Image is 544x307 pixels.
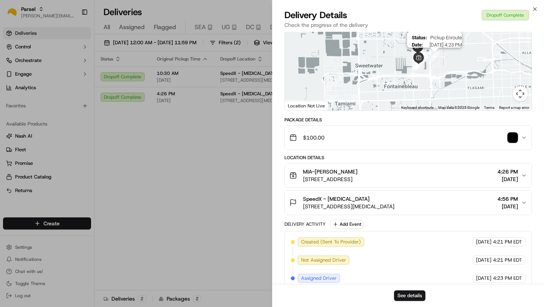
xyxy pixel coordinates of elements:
[303,134,325,141] span: $100.00
[285,191,532,215] button: SpeedX - [MEDICAL_DATA][STREET_ADDRESS][MEDICAL_DATA]4:56 PM[DATE]
[284,117,532,123] div: Package Details
[8,30,138,42] p: Welcome 👋
[493,257,522,264] span: 4:21 PM EDT
[71,110,121,117] span: API Documentation
[413,59,423,69] div: 5
[20,49,136,57] input: Got a question? Start typing here...
[8,8,23,23] img: Nash
[430,35,462,40] span: Pickup Enroute
[513,86,528,101] button: Map camera controls
[426,42,462,48] span: [DATE] 4:23 PM
[330,220,364,229] button: Add Event
[430,52,439,62] div: 1
[422,52,431,62] div: 2
[284,21,532,29] p: Check the progress of the delivery
[303,203,394,210] span: [STREET_ADDRESS][MEDICAL_DATA]
[499,105,529,110] a: Report a map error
[8,72,21,86] img: 1736555255976-a54dd68f-1ca7-489b-9aae-adbdc363a1c4
[438,105,479,110] span: Map data ©2025 Google
[284,155,532,161] div: Location Details
[128,74,138,84] button: Start new chat
[476,257,491,264] span: [DATE]
[301,239,361,245] span: Created (Sent To Provider)
[498,175,518,183] span: [DATE]
[498,195,518,203] span: 4:56 PM
[493,239,522,245] span: 4:21 PM EDT
[498,203,518,210] span: [DATE]
[301,275,337,282] span: Assigned Driver
[15,110,58,117] span: Knowledge Base
[416,52,426,62] div: 11
[61,107,124,120] a: 💻API Documentation
[53,128,91,134] a: Powered byPylon
[287,101,312,110] a: Open this area in Google Maps (opens a new window)
[75,128,91,134] span: Pylon
[412,50,422,59] div: 14
[394,290,425,301] button: See details
[285,163,532,188] button: MIA-[PERSON_NAME][STREET_ADDRESS]4:26 PM[DATE]
[5,107,61,120] a: 📗Knowledge Base
[284,221,326,227] div: Delivery Activity
[8,110,14,116] div: 📗
[411,35,427,40] span: Status :
[285,101,328,110] div: Location Not Live
[484,105,495,110] a: Terms (opens in new tab)
[476,275,491,282] span: [DATE]
[26,80,96,86] div: We're available if you need us!
[303,168,357,175] span: MIA-[PERSON_NAME]
[476,239,491,245] span: [DATE]
[415,52,425,62] div: 3
[303,175,357,183] span: [STREET_ADDRESS]
[64,110,70,116] div: 💻
[507,132,518,143] img: photo_proof_of_delivery image
[401,105,434,110] button: Keyboard shortcuts
[285,126,532,150] button: $100.00photo_proof_of_delivery image
[284,9,347,21] span: Delivery Details
[498,168,518,175] span: 4:26 PM
[303,195,369,203] span: SpeedX - [MEDICAL_DATA]
[287,101,312,110] img: Google
[26,72,124,80] div: Start new chat
[493,275,522,282] span: 4:23 PM EDT
[301,257,346,264] span: Not Assigned Driver
[411,42,423,48] span: Date :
